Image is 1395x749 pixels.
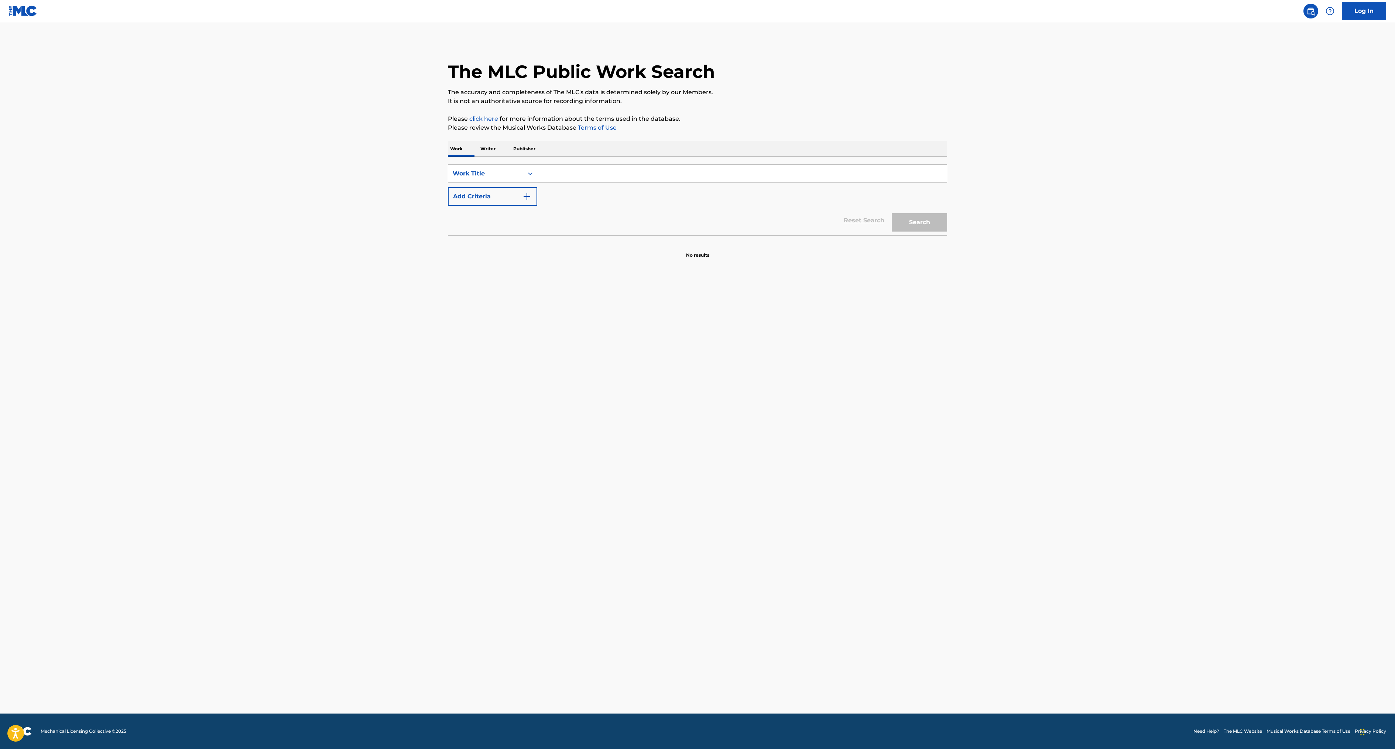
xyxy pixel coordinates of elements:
div: Help [1323,4,1337,18]
img: MLC Logo [9,6,37,16]
p: It is not an authoritative source for recording information. [448,97,947,106]
div: Work Title [453,169,519,178]
div: Drag [1360,721,1365,743]
img: logo [9,727,32,736]
button: Add Criteria [448,187,537,206]
span: Mechanical Licensing Collective © 2025 [41,728,126,735]
a: The MLC Website [1224,728,1262,735]
p: Please for more information about the terms used in the database. [448,114,947,123]
img: search [1306,7,1315,16]
iframe: Chat Widget [1358,714,1395,749]
p: Publisher [511,141,538,157]
a: Public Search [1303,4,1318,18]
img: help [1326,7,1334,16]
p: No results [686,243,709,259]
p: The accuracy and completeness of The MLC's data is determined solely by our Members. [448,88,947,97]
p: Work [448,141,465,157]
img: 9d2ae6d4665cec9f34b9.svg [522,192,531,201]
form: Search Form [448,164,947,235]
a: Need Help? [1193,728,1219,735]
a: Log In [1342,2,1386,20]
a: Musical Works Database Terms of Use [1267,728,1350,735]
a: Terms of Use [576,124,617,131]
a: click here [469,115,498,122]
p: Please review the Musical Works Database [448,123,947,132]
h1: The MLC Public Work Search [448,61,715,83]
p: Writer [478,141,498,157]
a: Privacy Policy [1355,728,1386,735]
